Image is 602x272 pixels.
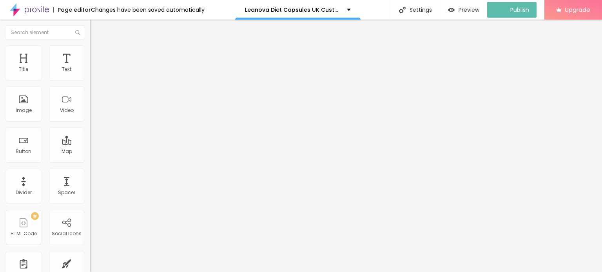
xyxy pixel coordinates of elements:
p: Leanova Diet Capsules UK Customer Complaints & Truth Exposed! [245,7,341,13]
div: Social Icons [52,231,82,236]
div: Image [16,108,32,113]
span: Upgrade [565,6,590,13]
div: Spacer [58,190,75,195]
div: Video [60,108,74,113]
button: Preview [440,2,487,18]
button: Publish [487,2,537,18]
div: Map [62,149,72,154]
div: Button [16,149,31,154]
div: Text [62,67,71,72]
div: HTML Code [11,231,37,236]
iframe: Editor [90,20,602,272]
img: Icone [75,30,80,35]
span: Publish [510,7,529,13]
div: Page editor [53,7,91,13]
img: Icone [399,7,406,13]
span: Preview [459,7,479,13]
div: Changes have been saved automatically [91,7,205,13]
img: view-1.svg [448,7,455,13]
input: Search element [6,25,84,40]
div: Title [19,67,28,72]
div: Divider [16,190,32,195]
